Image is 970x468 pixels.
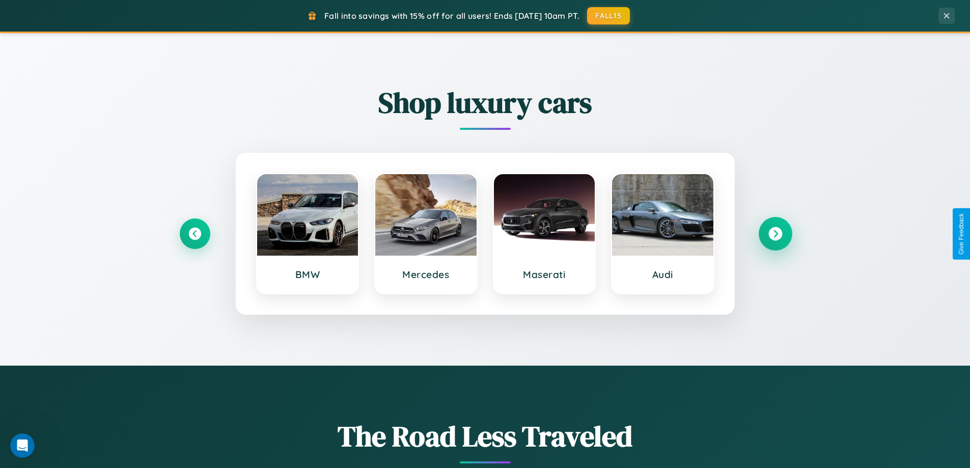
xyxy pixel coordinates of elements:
[504,268,585,281] h3: Maserati
[324,11,579,21] span: Fall into savings with 15% off for all users! Ends [DATE] 10am PT.
[958,213,965,255] div: Give Feedback
[180,83,791,122] h2: Shop luxury cars
[587,7,630,24] button: FALL15
[180,417,791,456] h1: The Road Less Traveled
[267,268,348,281] h3: BMW
[385,268,466,281] h3: Mercedes
[10,433,35,458] iframe: Intercom live chat
[622,268,703,281] h3: Audi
